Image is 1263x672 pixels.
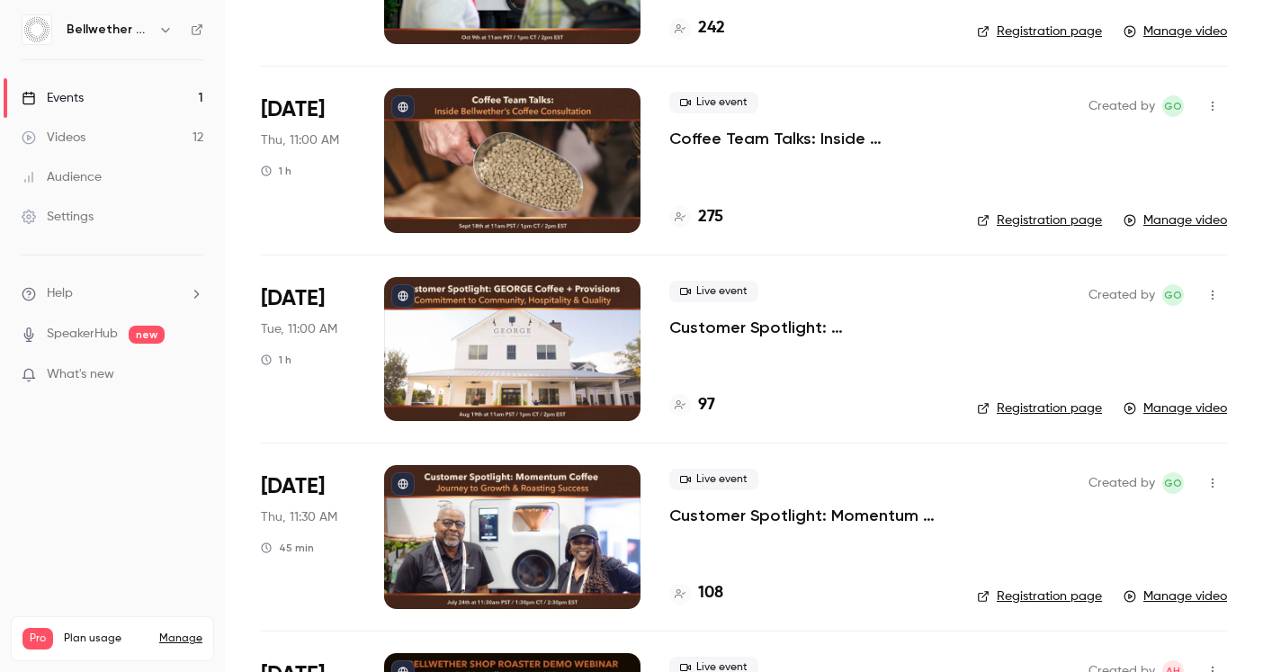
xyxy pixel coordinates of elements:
span: new [129,326,165,344]
span: Live event [669,281,758,302]
a: Manage [159,632,202,646]
span: Live event [669,92,758,113]
span: Plan usage [64,632,148,646]
a: Customer Spotlight: Momentum Coffee’s Journey to Growth & Roasting Success [669,505,948,526]
span: Tue, 11:00 AM [261,320,337,338]
span: [DATE] [261,284,325,313]
img: Bellwether Coffee [22,15,51,44]
span: Created by [1088,95,1155,117]
div: Settings [22,208,94,226]
a: Registration page [977,587,1102,605]
span: Created by [1088,472,1155,494]
a: Registration page [977,211,1102,229]
div: Sep 18 Thu, 11:00 AM (America/Los Angeles) [261,88,355,232]
a: Manage video [1124,399,1227,417]
span: GO [1164,472,1182,494]
div: 45 min [261,541,314,555]
a: Manage video [1124,22,1227,40]
a: SpeakerHub [47,325,118,344]
div: Jul 24 Thu, 11:30 AM (America/Los Angeles) [261,465,355,609]
span: Thu, 11:30 AM [261,508,337,526]
a: Customer Spotlight: [PERSON_NAME] + Provisions’ Commitment to Community, Hospitality & Quality [669,317,948,338]
a: 242 [669,16,725,40]
li: help-dropdown-opener [22,284,203,303]
a: Registration page [977,22,1102,40]
span: Help [47,284,73,303]
div: 1 h [261,164,291,178]
span: Gabrielle Oliveira [1162,95,1184,117]
a: Registration page [977,399,1102,417]
span: What's new [47,365,114,384]
div: 1 h [261,353,291,367]
iframe: Noticeable Trigger [182,367,203,383]
span: Pro [22,628,53,650]
div: Videos [22,129,85,147]
h4: 275 [698,205,723,229]
h4: 97 [698,393,715,417]
a: Coffee Team Talks: Inside Bellwether’s Coffee Consultation [669,128,948,149]
a: 97 [669,393,715,417]
span: Live event [669,469,758,490]
div: Audience [22,168,102,186]
span: Thu, 11:00 AM [261,131,339,149]
span: Gabrielle Oliveira [1162,284,1184,306]
span: [DATE] [261,95,325,124]
a: Manage video [1124,587,1227,605]
div: Aug 19 Tue, 11:00 AM (America/Los Angeles) [261,277,355,421]
a: Manage video [1124,211,1227,229]
a: 108 [669,581,723,605]
h4: 242 [698,16,725,40]
a: 275 [669,205,723,229]
span: [DATE] [261,472,325,501]
div: Events [22,89,84,107]
span: Created by [1088,284,1155,306]
span: GO [1164,95,1182,117]
h6: Bellwether Coffee [67,21,151,39]
h4: 108 [698,581,723,605]
span: Gabrielle Oliveira [1162,472,1184,494]
span: GO [1164,284,1182,306]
